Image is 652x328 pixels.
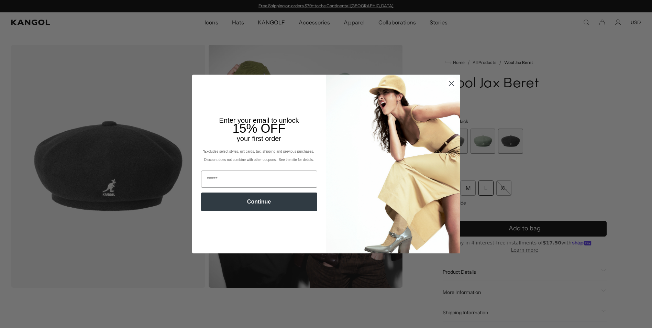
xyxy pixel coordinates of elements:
[232,121,285,135] span: 15% OFF
[201,193,317,211] button: Continue
[219,117,299,124] span: Enter your email to unlock
[237,135,281,142] span: your first order
[203,150,315,162] span: *Excludes select styles, gift cards, tax, shipping and previous purchases. Discount does not comb...
[326,75,460,253] img: 93be19ad-e773-4382-80b9-c9d740c9197f.jpeg
[201,171,317,188] input: Email
[445,77,457,89] button: Close dialog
